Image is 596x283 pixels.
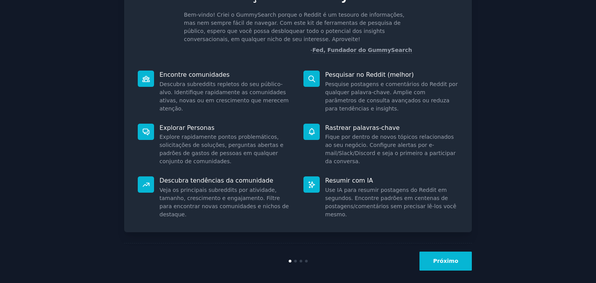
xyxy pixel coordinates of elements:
a: Fed, Fundador do GummySearch [312,47,412,53]
font: - [310,47,312,53]
font: Rastrear palavras-chave [325,124,400,131]
font: Explore rapidamente pontos problemáticos, solicitações de soluções, perguntas abertas e padrões d... [159,134,283,164]
button: Próximo [419,252,472,271]
font: Fed, Fundador do GummySearch [312,47,412,53]
font: Descubra tendências da comunidade [159,177,273,184]
font: Explorar Personas [159,124,215,131]
font: Encontre comunidades [159,71,230,78]
font: Próximo [433,258,458,264]
font: Resumir com IA [325,177,373,184]
font: Bem-vindo! Criei o GummySearch porque o Reddit é um tesouro de informações, mas nem sempre fácil ... [184,12,404,42]
font: Pesquisar no Reddit (melhor) [325,71,414,78]
font: Fique por dentro de novos tópicos relacionados ao seu negócio. Configure alertas por e-mail/Slack... [325,134,456,164]
font: Pesquise postagens e comentários do Reddit por qualquer palavra-chave. Amplie com parâmetros de c... [325,81,458,112]
font: Use IA para resumir postagens do Reddit em segundos. Encontre padrões em centenas de postagens/co... [325,187,456,217]
font: Veja os principais subreddits por atividade, tamanho, crescimento e engajamento. Filtre para enco... [159,187,289,217]
font: Descubra subreddits repletos do seu público-alvo. Identifique rapidamente as comunidades ativas, ... [159,81,289,112]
